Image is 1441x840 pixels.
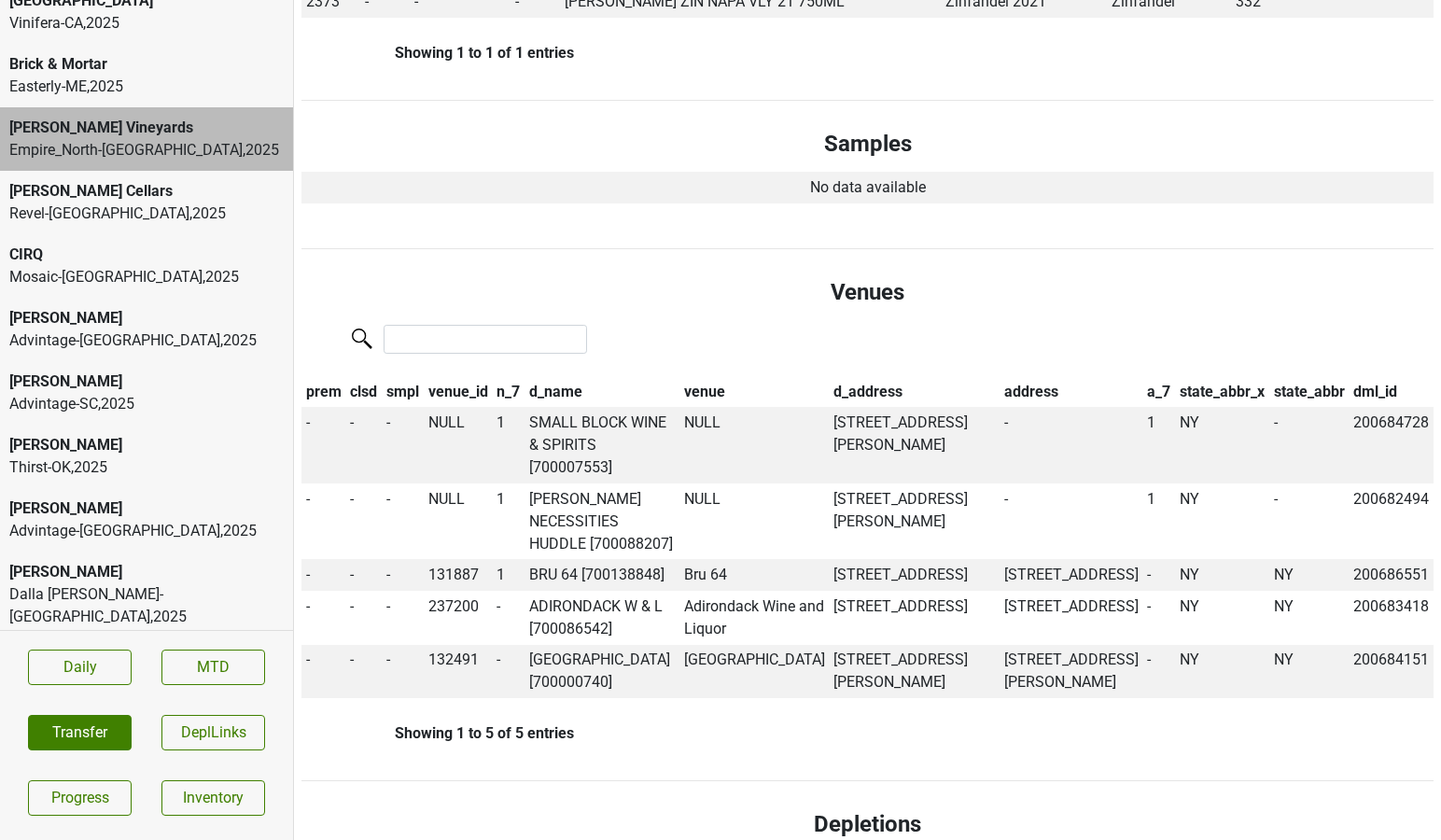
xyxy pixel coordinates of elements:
[1269,483,1350,560] td: -
[382,559,424,591] td: -
[9,203,284,225] div: Revel-[GEOGRAPHIC_DATA] , 2025
[382,376,424,408] th: smpl: activate to sort column ascending
[492,645,525,699] td: -
[679,591,830,645] td: Adirondack Wine and Liquor
[382,591,424,645] td: -
[1269,407,1350,483] td: -
[301,407,346,483] td: -
[9,497,284,520] div: [PERSON_NAME]
[424,591,493,645] td: 237200
[1143,559,1176,591] td: -
[9,76,284,98] div: Easterly-ME , 2025
[9,53,284,76] div: Brick & Mortar
[424,559,493,591] td: 131887
[1175,591,1269,645] td: NY
[492,559,525,591] td: 1
[301,44,574,62] div: Showing 1 to 1 of 1 entries
[346,407,383,483] td: -
[1000,407,1143,483] td: -
[1143,407,1176,483] td: 1
[382,407,424,483] td: -
[424,645,493,699] td: 132491
[1143,591,1176,645] td: -
[346,483,383,560] td: -
[679,407,830,483] td: NULL
[1269,559,1350,591] td: NY
[829,376,1000,408] th: d_address: activate to sort column ascending
[1269,645,1350,699] td: NY
[1000,483,1143,560] td: -
[346,645,383,699] td: -
[1349,645,1434,699] td: 200684151
[1000,645,1143,699] td: [STREET_ADDRESS][PERSON_NAME]
[316,131,1419,158] h4: Samples
[161,650,265,685] a: MTD
[1349,483,1434,560] td: 200682494
[161,715,265,750] button: DeplLinks
[424,407,493,483] td: NULL
[382,483,424,560] td: -
[829,483,1000,560] td: [STREET_ADDRESS][PERSON_NAME]
[1349,376,1434,408] th: dml_id: activate to sort column ascending
[679,645,830,699] td: [GEOGRAPHIC_DATA]
[9,561,284,583] div: [PERSON_NAME]
[1175,645,1269,699] td: NY
[679,483,830,560] td: NULL
[9,520,284,542] div: Advintage-[GEOGRAPHIC_DATA] , 2025
[9,583,284,628] div: Dalla [PERSON_NAME]-[GEOGRAPHIC_DATA] , 2025
[9,307,284,329] div: [PERSON_NAME]
[1349,591,1434,645] td: 200683418
[1269,376,1350,408] th: state_abbr: activate to sort column ascending
[525,376,679,408] th: d_name: activate to sort column ascending
[1175,376,1269,408] th: state_abbr_x: activate to sort column ascending
[316,279,1419,306] h4: Venues
[525,559,679,591] td: BRU 64 [700138848]
[382,645,424,699] td: -
[9,393,284,415] div: Advintage-SC , 2025
[346,591,383,645] td: -
[829,645,1000,699] td: [STREET_ADDRESS][PERSON_NAME]
[9,371,284,393] div: [PERSON_NAME]
[346,376,383,408] th: clsd: activate to sort column ascending
[829,559,1000,591] td: [STREET_ADDRESS]
[1349,559,1434,591] td: 200686551
[1000,559,1143,591] td: [STREET_ADDRESS]
[346,559,383,591] td: -
[492,376,525,408] th: n_7: activate to sort column ascending
[1175,559,1269,591] td: NY
[492,591,525,645] td: -
[1175,483,1269,560] td: NY
[1143,645,1176,699] td: -
[161,780,265,816] a: Inventory
[28,715,132,750] button: Transfer
[316,811,1419,838] h4: Depletions
[829,407,1000,483] td: [STREET_ADDRESS][PERSON_NAME]
[9,139,284,161] div: Empire_North-[GEOGRAPHIC_DATA] , 2025
[525,591,679,645] td: ADIRONDACK W & L [700086542]
[525,645,679,699] td: [GEOGRAPHIC_DATA] [700000740]
[301,645,346,699] td: -
[301,376,346,408] th: prem: activate to sort column descending
[9,12,284,35] div: Vinifera-CA , 2025
[9,456,284,479] div: Thirst-OK , 2025
[301,172,1434,203] td: No data available
[492,407,525,483] td: 1
[9,117,284,139] div: [PERSON_NAME] Vineyards
[1349,407,1434,483] td: 200684728
[301,559,346,591] td: -
[829,591,1000,645] td: [STREET_ADDRESS]
[1143,376,1176,408] th: a_7: activate to sort column ascending
[28,650,132,685] a: Daily
[9,329,284,352] div: Advintage-[GEOGRAPHIC_DATA] , 2025
[1269,591,1350,645] td: NY
[1000,376,1143,408] th: address: activate to sort column ascending
[525,483,679,560] td: [PERSON_NAME] NECESSITIES HUDDLE [700088207]
[9,244,284,266] div: CIRQ
[301,483,346,560] td: -
[679,376,830,408] th: venue: activate to sort column ascending
[28,780,132,816] a: Progress
[9,434,284,456] div: [PERSON_NAME]
[492,483,525,560] td: 1
[1000,591,1143,645] td: [STREET_ADDRESS]
[9,180,284,203] div: [PERSON_NAME] Cellars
